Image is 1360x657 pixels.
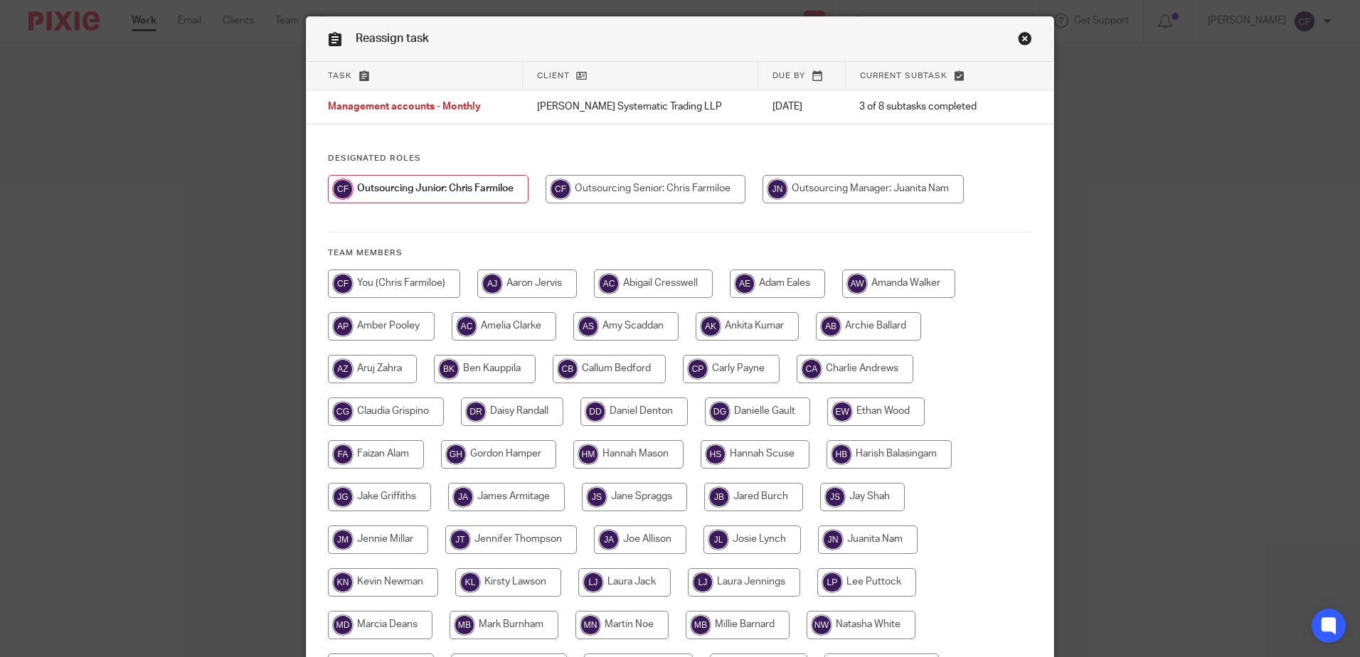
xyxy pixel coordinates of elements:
[328,72,352,80] span: Task
[845,90,1006,124] td: 3 of 8 subtasks completed
[772,100,832,114] p: [DATE]
[537,100,744,114] p: [PERSON_NAME] Systematic Trading LLP
[537,72,570,80] span: Client
[1018,31,1032,50] a: Close this dialog window
[772,72,805,80] span: Due by
[328,247,1032,259] h4: Team members
[356,33,429,44] span: Reassign task
[860,72,947,80] span: Current subtask
[328,153,1032,164] h4: Designated Roles
[328,102,481,112] span: Management accounts - Monthly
